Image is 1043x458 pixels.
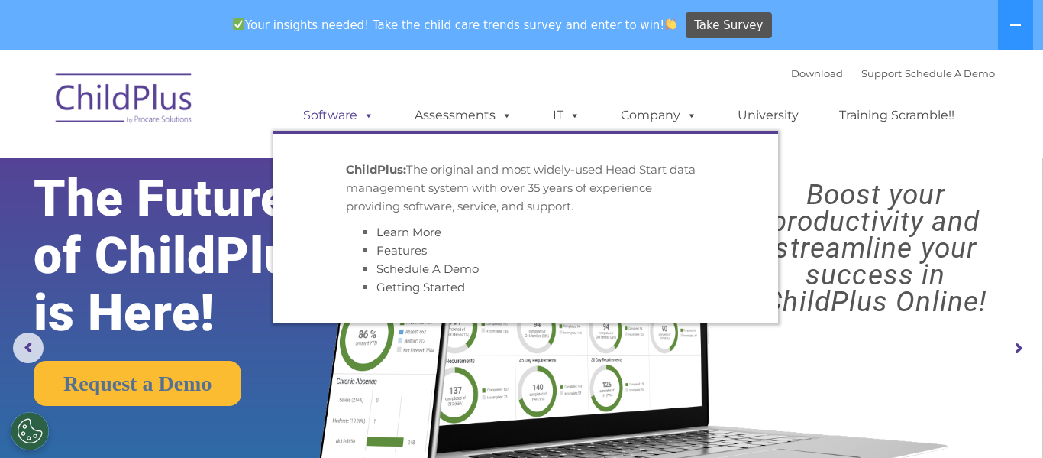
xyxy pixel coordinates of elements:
rs-layer: The Future of ChildPlus is Here! [34,170,367,342]
p: The original and most widely-used Head Start data management system with over 35 years of experie... [346,161,705,216]
button: Cookies Settings [11,412,49,450]
a: Software [288,100,389,131]
a: Schedule A Demo [905,67,995,80]
img: 👏 [665,18,676,30]
a: Take Survey [686,12,772,39]
a: Assessments [399,100,528,131]
a: Company [605,100,712,131]
a: Learn More [376,225,441,239]
a: Training Scramble!! [824,100,970,131]
a: IT [538,100,596,131]
strong: ChildPlus: [346,162,406,177]
a: Support [861,67,902,80]
rs-layer: Boost your productivity and streamline your success in ChildPlus Online! [721,181,1030,315]
img: ChildPlus by Procare Solutions [48,63,201,139]
a: Getting Started [376,280,465,294]
span: Phone number [212,164,277,175]
img: ✅ [233,18,244,30]
a: University [722,100,814,131]
span: Last name [212,101,259,112]
a: Request a Demo [34,361,241,406]
a: Download [791,67,843,80]
a: Schedule A Demo [376,261,479,276]
span: Take Survey [694,12,763,39]
font: | [791,67,995,80]
a: Features [376,243,427,258]
span: Your insights needed! Take the child care trends survey and enter to win! [226,10,683,40]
